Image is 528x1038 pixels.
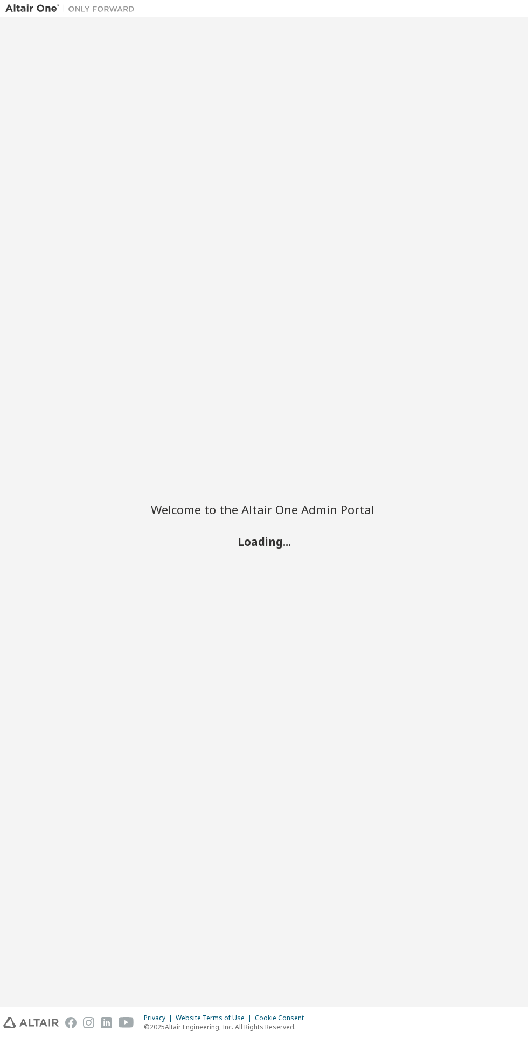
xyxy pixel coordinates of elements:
div: Website Terms of Use [176,1014,255,1022]
h2: Welcome to the Altair One Admin Portal [151,502,377,517]
img: altair_logo.svg [3,1017,59,1028]
img: Altair One [5,3,140,14]
h2: Loading... [151,535,377,549]
div: Cookie Consent [255,1014,310,1022]
img: facebook.svg [65,1017,77,1028]
p: © 2025 Altair Engineering, Inc. All Rights Reserved. [144,1022,310,1032]
img: youtube.svg [119,1017,134,1028]
img: linkedin.svg [101,1017,112,1028]
div: Privacy [144,1014,176,1022]
img: instagram.svg [83,1017,94,1028]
